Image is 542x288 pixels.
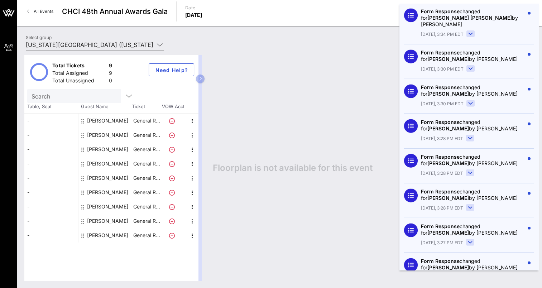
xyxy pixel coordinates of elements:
p: [DATE] [185,11,202,19]
div: Total Assigned [52,69,106,78]
span: Form Response [421,154,460,160]
div: - [24,214,78,228]
span: [PERSON_NAME] [427,230,469,236]
div: - [24,171,78,185]
div: Kathryn Buechel [87,185,128,200]
span: [PERSON_NAME] [PERSON_NAME] [427,15,512,21]
span: Form Response [421,258,460,264]
p: General R… [132,157,161,171]
div: - [24,128,78,142]
span: [DATE], 3:30 PM EDT [421,66,464,72]
span: Guest Name [78,103,132,110]
div: - [24,157,78,171]
span: Form Response [421,188,460,195]
span: [DATE], 3:28 PM EDT [421,135,463,142]
span: All Events [34,9,53,14]
div: 0 [109,77,112,86]
p: General R… [132,171,161,185]
span: Form Response [421,119,460,125]
div: Jeff Cullen [87,157,128,171]
div: - [24,200,78,214]
p: General R… [132,228,161,243]
span: Form Response [421,8,460,14]
div: - [24,142,78,157]
span: [DATE], 3:28 PM EDT [421,170,463,177]
button: Need Help? [149,63,194,76]
span: Ticket [132,103,160,110]
div: changed for by [PERSON_NAME] [421,49,524,62]
p: Date [185,4,202,11]
div: changed for by [PERSON_NAME] [421,8,524,28]
div: changed for by [PERSON_NAME] [421,154,524,167]
span: Form Response [421,49,460,56]
span: [DATE], 3:27 PM EDT [421,240,463,246]
span: Form Response [421,84,460,90]
span: [PERSON_NAME] [427,195,469,201]
p: General R… [132,142,161,157]
p: General R… [132,214,161,228]
div: changed for by [PERSON_NAME] [421,119,524,132]
span: [DATE], 3:30 PM EDT [421,101,464,107]
span: Form Response [421,223,460,229]
span: Need Help? [155,67,188,73]
div: Danielle Garcia [87,128,128,142]
span: Floorplan is not available for this event [213,163,373,173]
label: Select group [26,35,52,40]
div: changed for by [PERSON_NAME] [421,223,524,236]
span: [DATE], 3:28 PM EDT [421,205,463,211]
span: [DATE], 3:34 PM EDT [421,31,464,38]
div: - [24,185,78,200]
div: David Gamboa [87,142,128,157]
div: 9 [109,69,112,78]
div: Mildred García [87,200,128,214]
div: - [24,228,78,243]
div: Total Tickets [52,62,106,71]
div: changed for by [PERSON_NAME] [421,188,524,201]
div: Saúl Jiménez-Sandoval [87,214,128,228]
p: General R… [132,128,161,142]
span: Table, Seat [24,103,78,110]
span: CHCI 48th Annual Awards Gala [62,6,168,17]
div: - [24,114,78,128]
div: Yammilette Rodriguez [87,228,128,243]
div: Cynthia Teniente-Matson [87,114,128,128]
div: Total Unassigned [52,77,106,86]
div: José Cabrales [87,171,128,185]
span: [PERSON_NAME] [427,56,469,62]
div: changed for by [PERSON_NAME] [421,258,524,271]
div: 9 [109,62,112,71]
span: [PERSON_NAME] [427,125,469,131]
span: [PERSON_NAME] [427,91,469,97]
p: General R… [132,200,161,214]
div: changed for by [PERSON_NAME] [421,84,524,97]
span: VOW Acct [160,103,186,110]
a: All Events [23,6,58,17]
span: [PERSON_NAME] [427,264,469,270]
span: [PERSON_NAME] [427,160,469,166]
p: General R… [132,185,161,200]
p: General R… [132,114,161,128]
